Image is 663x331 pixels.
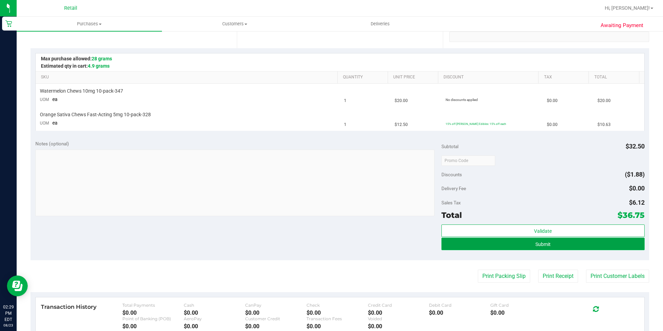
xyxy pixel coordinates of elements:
[184,309,245,316] div: $0.00
[618,210,645,220] span: $36.75
[307,323,368,330] div: $0.00
[446,122,506,126] span: 15% off [PERSON_NAME] Edibles: 15% off each
[538,270,578,283] button: Print Receipt
[308,17,453,31] a: Deliveries
[41,75,335,80] a: SKU
[122,323,184,330] div: $0.00
[184,323,245,330] div: $0.00
[245,309,307,316] div: $0.00
[184,303,245,308] div: Cash
[441,210,462,220] span: Total
[601,22,643,29] span: Awaiting Payment
[441,200,461,205] span: Sales Tax
[17,17,162,31] a: Purchases
[3,323,14,328] p: 08/23
[395,97,408,104] span: $20.00
[245,323,307,330] div: $0.00
[307,316,368,321] div: Transaction Fees
[162,17,307,31] a: Customers
[40,88,123,94] span: Watermelon Chews 10mg 10-pack-347
[444,75,536,80] a: Discount
[122,309,184,316] div: $0.00
[64,5,77,11] span: Retail
[441,155,495,166] input: Promo Code
[625,171,645,178] span: ($1.88)
[490,303,552,308] div: Gift Card
[535,241,551,247] span: Submit
[162,21,307,27] span: Customers
[361,21,399,27] span: Deliveries
[122,303,184,308] div: Total Payments
[534,228,552,234] span: Validate
[547,121,558,128] span: $0.00
[368,309,429,316] div: $0.00
[441,168,462,181] span: Discounts
[92,56,112,61] span: 28 grams
[52,120,58,126] span: ea
[626,143,645,150] span: $32.50
[629,185,645,192] span: $0.00
[368,323,429,330] div: $0.00
[594,75,636,80] a: Total
[7,275,28,296] iframe: Resource center
[441,144,458,149] span: Subtotal
[184,316,245,321] div: AeroPay
[368,316,429,321] div: Voided
[41,56,112,61] span: Max purchase allowed:
[490,309,552,316] div: $0.00
[629,199,645,206] span: $6.12
[368,303,429,308] div: Credit Card
[344,97,346,104] span: 1
[245,303,307,308] div: CanPay
[40,121,49,126] span: UOM
[446,98,478,102] span: No discounts applied
[478,270,530,283] button: Print Packing Slip
[52,96,58,102] span: ea
[586,270,649,283] button: Print Customer Labels
[429,303,490,308] div: Debit Card
[544,75,586,80] a: Tax
[40,97,49,102] span: UOM
[393,75,435,80] a: Unit Price
[40,111,151,118] span: Orange Sativa Chews Fast-Acting 5mg 10-pack-328
[245,316,307,321] div: Customer Credit
[343,75,385,80] a: Quantity
[307,309,368,316] div: $0.00
[597,97,611,104] span: $20.00
[41,63,110,69] span: Estimated qty in cart:
[605,5,650,11] span: Hi, [PERSON_NAME]!
[429,309,490,316] div: $0.00
[88,63,110,69] span: 4.9 grams
[35,141,69,146] span: Notes (optional)
[441,186,466,191] span: Delivery Fee
[547,97,558,104] span: $0.00
[441,238,645,250] button: Submit
[395,121,408,128] span: $12.50
[17,21,162,27] span: Purchases
[3,304,14,323] p: 02:29 PM EDT
[307,303,368,308] div: Check
[441,224,645,237] button: Validate
[5,20,12,27] inline-svg: Retail
[344,121,346,128] span: 1
[122,316,184,321] div: Point of Banking (POB)
[597,121,611,128] span: $10.63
